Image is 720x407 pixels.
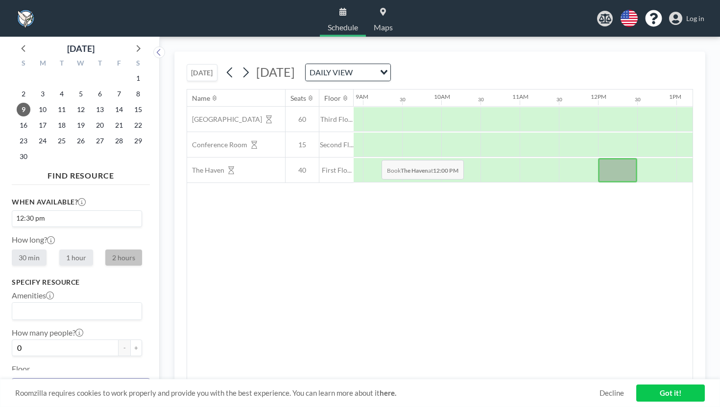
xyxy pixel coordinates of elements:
div: Search for option [306,64,390,81]
div: T [52,58,72,70]
a: here. [380,388,396,397]
div: F [109,58,128,70]
div: 10AM [434,93,450,100]
div: Floor [324,94,341,103]
a: Log in [669,12,704,25]
span: Friday, November 21, 2025 [112,118,126,132]
span: Sunday, November 9, 2025 [17,103,30,116]
div: W [72,58,91,70]
span: Roomzilla requires cookies to work properly and provide you with the best experience. You can lea... [15,388,600,398]
span: Sunday, November 2, 2025 [17,87,30,101]
span: Wednesday, November 26, 2025 [74,134,88,148]
div: 30 [635,96,641,103]
div: T [90,58,109,70]
span: Friday, November 7, 2025 [112,87,126,101]
span: Wednesday, November 5, 2025 [74,87,88,101]
div: 9AM [356,93,368,100]
span: Saturday, November 15, 2025 [131,103,145,116]
div: 1PM [669,93,681,100]
span: Sunday, November 30, 2025 [17,150,30,163]
span: [DATE] [256,65,295,79]
label: 2 hours [105,249,142,266]
input: Search for option [48,213,136,224]
label: How long? [12,235,55,244]
span: [GEOGRAPHIC_DATA] [187,115,262,124]
div: S [128,58,147,70]
button: [DATE] [187,64,217,81]
div: S [14,58,33,70]
span: Friday, November 14, 2025 [112,103,126,116]
span: Tuesday, November 4, 2025 [55,87,69,101]
button: - [119,339,130,356]
span: Thursday, November 27, 2025 [93,134,107,148]
div: Search for option [12,211,142,226]
div: 30 [556,96,562,103]
span: Saturday, November 22, 2025 [131,118,145,132]
span: Monday, November 10, 2025 [36,103,49,116]
span: 15 [286,140,319,149]
div: 12PM [591,93,606,100]
span: Sunday, November 23, 2025 [17,134,30,148]
div: 11AM [512,93,528,100]
div: Seats [290,94,306,103]
span: Tuesday, November 18, 2025 [55,118,69,132]
span: Tuesday, November 25, 2025 [55,134,69,148]
b: 12:00 PM [433,167,458,174]
div: 30 [478,96,484,103]
button: + [130,339,142,356]
span: Saturday, November 1, 2025 [131,71,145,85]
span: Saturday, November 29, 2025 [131,134,145,148]
label: 30 min [12,249,47,266]
span: 12:30 pm [14,213,47,223]
span: Thursday, November 20, 2025 [93,118,107,132]
h4: FIND RESOURCE [12,167,150,181]
span: Second Fl... [319,140,354,149]
span: 60 [286,115,319,124]
span: Third Flo... [319,115,354,124]
img: organization-logo [16,9,35,28]
h3: Specify resource [12,278,142,287]
span: Book at [382,160,464,180]
div: Name [192,94,210,103]
span: The Haven [187,166,224,175]
span: Friday, November 28, 2025 [112,134,126,148]
span: Monday, November 3, 2025 [36,87,49,101]
label: Floor [12,364,30,374]
span: Tuesday, November 11, 2025 [55,103,69,116]
span: Wednesday, November 12, 2025 [74,103,88,116]
span: 40 [286,166,319,175]
span: DAILY VIEW [308,66,355,79]
span: Log in [686,14,704,23]
span: Monday, November 24, 2025 [36,134,49,148]
label: How many people? [12,328,83,338]
span: Saturday, November 8, 2025 [131,87,145,101]
input: Search for option [356,66,374,79]
a: Decline [600,388,624,398]
span: Sunday, November 16, 2025 [17,118,30,132]
span: First Flo... [319,166,354,175]
span: Monday, November 17, 2025 [36,118,49,132]
span: Schedule [328,23,358,31]
b: The Haven [401,167,428,174]
span: Wednesday, November 19, 2025 [74,118,88,132]
input: Search for option [13,305,136,317]
span: Thursday, November 13, 2025 [93,103,107,116]
span: Thursday, November 6, 2025 [93,87,107,101]
div: [DATE] [67,42,95,55]
label: Amenities [12,291,54,300]
button: Clear all filters [12,378,150,395]
label: 1 hour [59,249,93,266]
div: M [33,58,52,70]
span: Conference Room [187,140,247,149]
span: Maps [374,23,393,31]
a: Got it! [636,384,705,402]
div: 30 [400,96,406,103]
div: Search for option [12,303,142,319]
